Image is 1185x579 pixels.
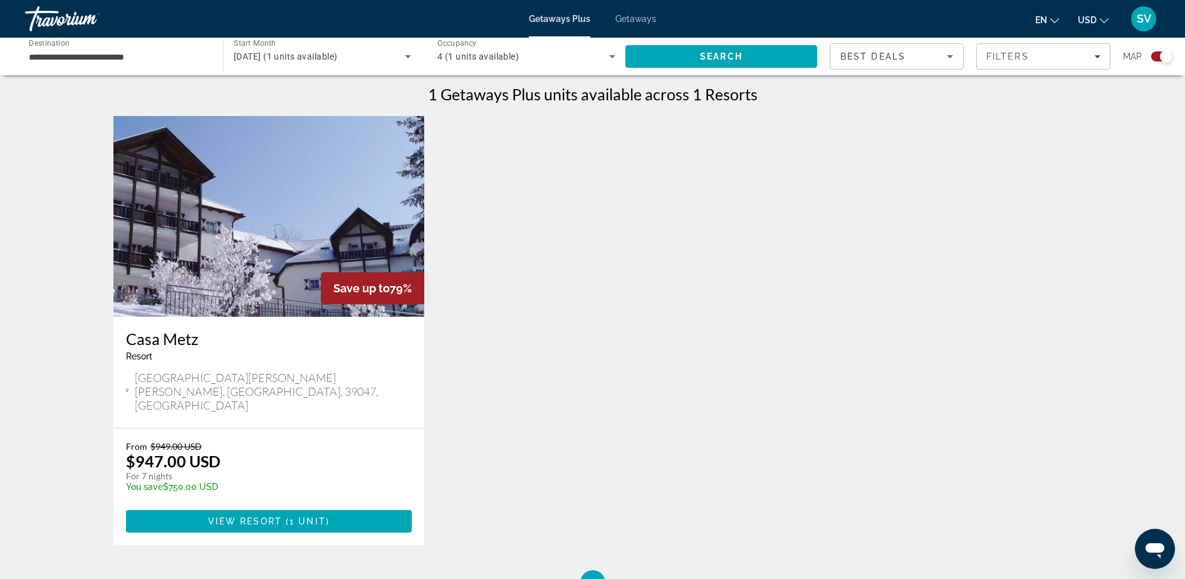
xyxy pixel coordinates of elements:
input: Select destination [29,50,207,65]
a: Getaways Plus [529,14,590,24]
span: ( ) [282,516,330,526]
a: Casa Metz [126,329,412,348]
button: Change language [1035,11,1059,29]
button: View Resort(1 unit) [126,510,412,533]
div: 79% [321,272,424,304]
span: Resort [126,351,152,361]
span: Occupancy [437,39,477,48]
iframe: Poga, lai palaistu ziņojumapmaiņas logu [1135,529,1175,569]
span: Best Deals [840,51,906,61]
span: [DATE] (1 units available) [234,51,337,61]
img: Casa Metz [113,116,425,317]
span: From [126,441,147,452]
mat-select: Sort by [840,49,953,64]
span: [GEOGRAPHIC_DATA][PERSON_NAME][PERSON_NAME], [GEOGRAPHIC_DATA], 39047, [GEOGRAPHIC_DATA] [135,371,412,412]
a: Travorium [25,3,150,35]
span: SV [1137,13,1151,25]
button: User Menu [1127,6,1160,32]
span: Start Month [234,39,276,48]
p: $947.00 USD [126,452,221,470]
span: Map [1123,48,1142,65]
button: Change currency [1078,11,1109,29]
span: You save [126,482,163,492]
h1: 1 Getaways Plus units available across 1 Resorts [428,85,758,104]
span: Search [700,51,743,61]
button: Filters [976,43,1110,70]
span: en [1035,15,1047,25]
a: Getaways [615,14,656,24]
span: View Resort [208,516,282,526]
button: Search [625,45,817,68]
span: Filters [986,51,1029,61]
p: For 7 nights [126,470,400,482]
span: Save up to [333,282,390,295]
span: 4 (1 units available) [437,51,519,61]
span: 1 unit [290,516,326,526]
span: USD [1078,15,1097,25]
span: Destination [29,38,70,47]
span: $949.00 USD [150,441,202,452]
p: $750.00 USD [126,482,400,492]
